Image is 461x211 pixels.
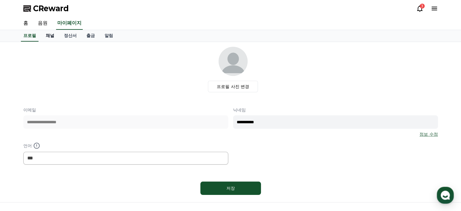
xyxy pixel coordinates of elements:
span: 홈 [19,170,23,175]
p: 언어 [23,142,228,149]
a: 알림 [100,30,118,42]
a: 정산서 [59,30,82,42]
span: 대화 [55,170,63,175]
a: 대화 [40,161,78,176]
span: 설정 [94,170,101,175]
a: CReward [23,4,69,13]
a: 홈 [2,161,40,176]
p: 이메일 [23,107,228,113]
a: 홈 [18,17,33,30]
a: 채널 [41,30,59,42]
span: CReward [33,4,69,13]
a: 음원 [33,17,52,30]
button: 저장 [200,182,261,195]
a: 출금 [82,30,100,42]
a: 3 [416,5,423,12]
div: 저장 [212,185,249,191]
div: 3 [420,4,425,9]
a: 프로필 [21,30,38,42]
a: 마이페이지 [56,17,83,30]
p: 닉네임 [233,107,438,113]
a: 정보 수정 [419,131,438,137]
a: 설정 [78,161,116,176]
img: profile_image [219,47,248,76]
label: 프로필 사진 변경 [208,81,258,92]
